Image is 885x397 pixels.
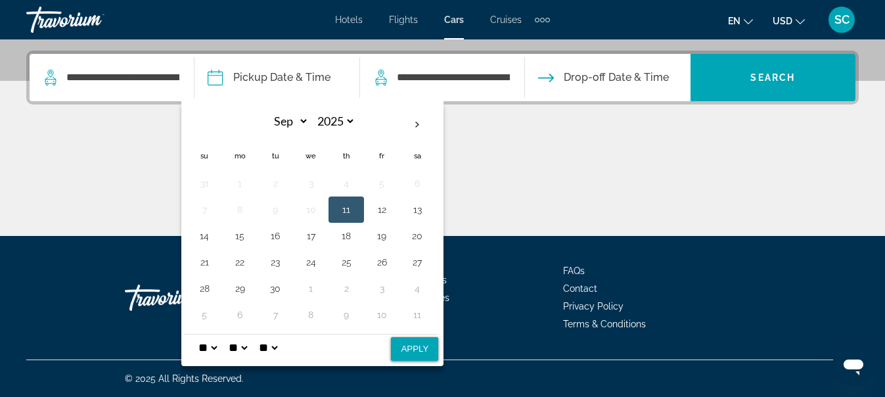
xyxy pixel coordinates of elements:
span: USD [773,16,792,26]
button: Day 22 [229,253,250,271]
button: Day 30 [265,279,286,298]
span: Search [750,72,795,83]
button: Day 11 [336,200,357,219]
button: Day 21 [194,253,215,271]
a: Cruises [490,14,522,25]
button: Day 1 [300,279,321,298]
a: FAQs [563,266,585,276]
button: Day 18 [336,227,357,245]
button: Apply [391,337,438,361]
a: Privacy Policy [563,301,624,312]
button: Day 8 [229,200,250,219]
a: Terms & Conditions [563,319,646,329]
button: Day 3 [371,279,392,298]
button: Day 13 [407,200,428,219]
button: Next month [399,110,435,140]
a: Travorium [125,278,256,317]
select: Select AM/PM [256,335,280,361]
button: Day 7 [265,306,286,324]
button: Extra navigation items [535,9,550,30]
button: Day 31 [194,174,215,193]
button: Day 20 [407,227,428,245]
button: Day 17 [300,227,321,245]
button: Day 2 [265,174,286,193]
button: Search [691,54,855,101]
button: Day 9 [336,306,357,324]
button: Day 26 [371,253,392,271]
iframe: Button to launch messaging window [832,344,874,386]
a: Travorium [26,3,158,37]
button: Day 6 [407,174,428,193]
button: Day 10 [300,200,321,219]
button: Day 12 [371,200,392,219]
button: Day 3 [300,174,321,193]
button: Day 5 [194,306,215,324]
button: Day 8 [300,306,321,324]
button: Change language [728,11,753,30]
button: Drop-off date [538,54,669,101]
span: © 2025 All Rights Reserved. [125,373,244,384]
button: Day 28 [194,279,215,298]
span: SC [834,13,850,26]
button: Day 25 [336,253,357,271]
button: Change currency [773,11,805,30]
select: Select hour [196,335,219,361]
div: Search widget [30,54,855,101]
button: Day 15 [229,227,250,245]
button: Day 16 [265,227,286,245]
button: Day 27 [407,253,428,271]
button: Day 6 [229,306,250,324]
select: Select year [313,110,355,133]
span: en [728,16,740,26]
span: Drop-off Date & Time [564,68,669,87]
button: User Menu [825,6,859,34]
select: Select month [266,110,309,133]
select: Select minute [226,335,250,361]
a: Cars [444,14,464,25]
a: Contact [563,283,597,294]
button: Day 7 [194,200,215,219]
button: Day 2 [336,279,357,298]
button: Day 1 [229,174,250,193]
button: Pickup date [208,54,330,101]
button: Day 14 [194,227,215,245]
button: Day 29 [229,279,250,298]
button: Day 11 [407,306,428,324]
a: Hotels [335,14,363,25]
button: Day 5 [371,174,392,193]
button: Day 23 [265,253,286,271]
button: Day 10 [371,306,392,324]
a: Flights [389,14,418,25]
button: Day 4 [336,174,357,193]
button: Day 19 [371,227,392,245]
button: Day 9 [265,200,286,219]
button: Day 24 [300,253,321,271]
button: Day 4 [407,279,428,298]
